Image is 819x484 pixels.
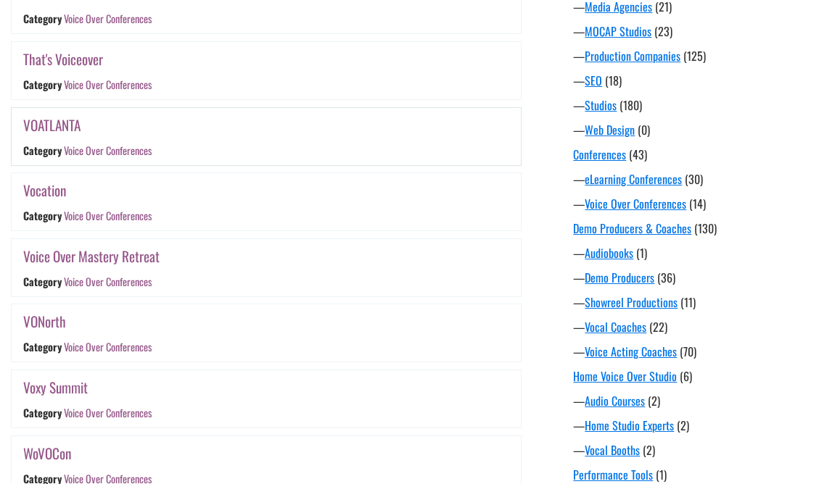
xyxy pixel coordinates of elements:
[585,96,617,114] a: Studios
[585,170,682,188] a: eLearning Conferences
[573,392,819,409] div: —
[680,293,696,311] span: (11)
[573,441,819,459] div: —
[648,392,660,409] span: (2)
[64,340,152,355] a: Voice Over Conferences
[23,443,71,464] a: WoVOCon
[573,367,677,385] a: Home Voice Over Studio
[585,244,633,262] a: Audiobooks
[573,318,819,335] div: —
[573,96,819,114] div: —
[657,269,675,286] span: (36)
[573,293,819,311] div: —
[573,146,626,163] a: Conferences
[573,343,819,360] div: —
[573,417,819,434] div: —
[573,121,819,138] div: —
[585,22,651,40] a: MOCAP Studios
[643,441,655,459] span: (2)
[573,269,819,286] div: —
[573,195,819,212] div: —
[620,96,642,114] span: (180)
[694,220,717,237] span: (130)
[680,367,692,385] span: (6)
[64,12,152,27] a: Voice Over Conferences
[573,170,819,188] div: —
[23,340,62,355] div: Category
[585,47,680,64] a: Production Companies
[23,274,62,289] div: Category
[585,343,677,360] a: Voice Acting Coaches
[23,405,62,420] div: Category
[23,377,88,398] a: Voxy Summit
[573,47,819,64] div: —
[64,405,152,420] a: Voice Over Conferences
[585,269,654,286] a: Demo Producers
[573,72,819,89] div: —
[649,318,667,335] span: (22)
[573,466,653,483] a: Performance Tools
[585,195,686,212] a: Voice Over Conferences
[23,114,81,135] a: VOATLANTA
[23,246,160,267] a: Voice Over Mastery Retreat
[23,12,62,27] div: Category
[585,72,602,89] a: SEO
[638,121,650,138] span: (0)
[585,417,674,434] a: Home Studio Experts
[23,143,62,158] div: Category
[629,146,647,163] span: (43)
[680,343,696,360] span: (70)
[656,466,667,483] span: (1)
[685,170,703,188] span: (30)
[23,311,66,332] a: VONorth
[23,77,62,92] div: Category
[23,180,66,201] a: Vocation
[64,274,152,289] a: Voice Over Conferences
[654,22,672,40] span: (23)
[585,441,640,459] a: Vocal Booths
[689,195,706,212] span: (14)
[573,220,691,237] a: Demo Producers & Coaches
[585,293,678,311] a: Showreel Productions
[677,417,689,434] span: (2)
[573,22,819,40] div: —
[573,244,819,262] div: —
[585,392,645,409] a: Audio Courses
[64,208,152,223] a: Voice Over Conferences
[683,47,706,64] span: (125)
[64,77,152,92] a: Voice Over Conferences
[585,318,646,335] a: Vocal Coaches
[23,208,62,223] div: Category
[636,244,647,262] span: (1)
[64,143,152,158] a: Voice Over Conferences
[585,121,635,138] a: Web Design
[605,72,622,89] span: (18)
[23,49,103,70] a: That's Voiceover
